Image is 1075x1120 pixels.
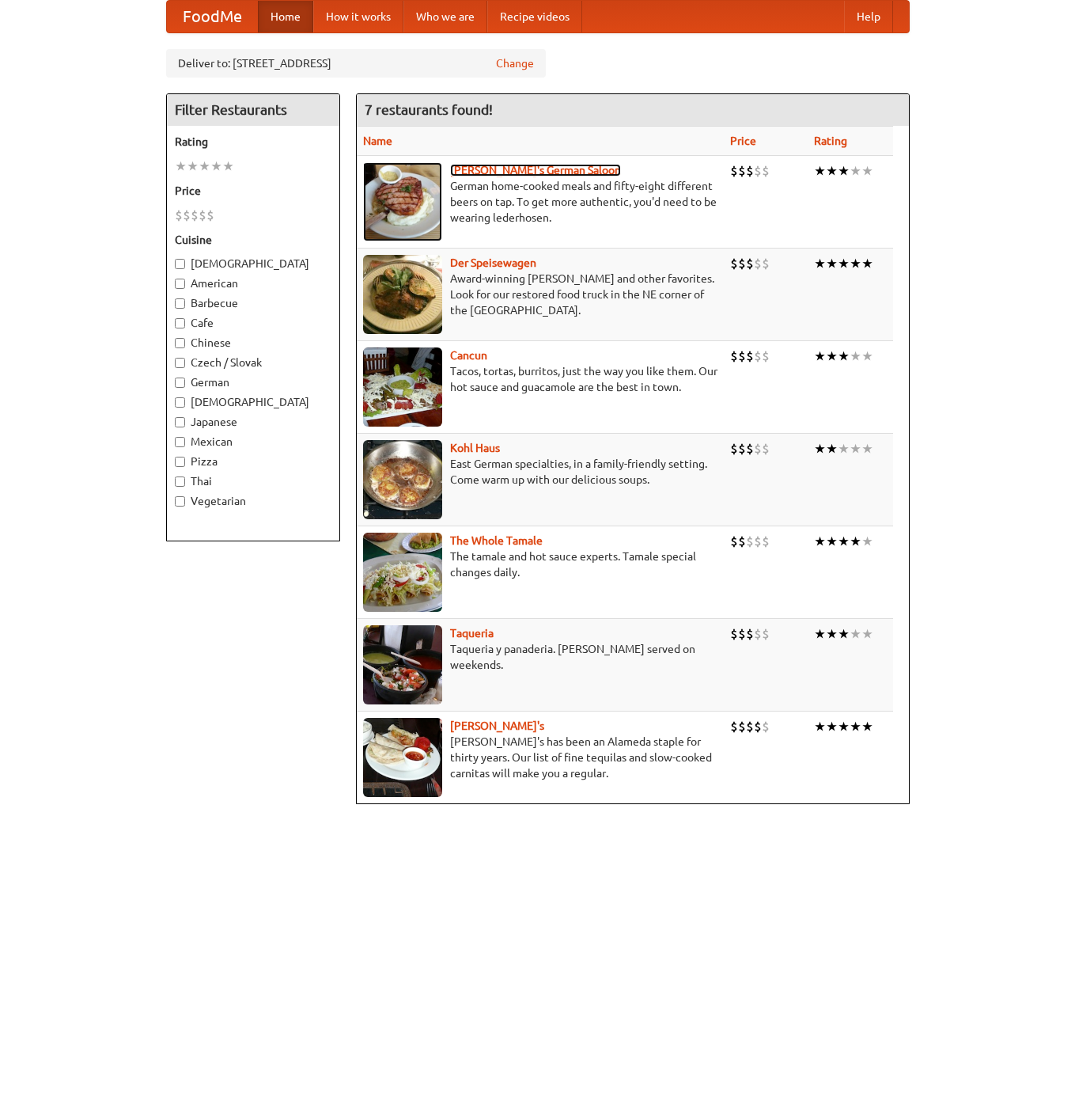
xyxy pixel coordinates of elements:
li: ★ [199,158,210,175]
p: German home-cooked meals and fifty-eight different beers on tap. To get more authentic, you'd nee... [363,178,717,226]
a: FoodMe [167,1,258,32]
li: $ [762,625,770,643]
li: ★ [175,158,187,175]
p: Tacos, tortas, burritos, just the way you like them. Our hot sauce and guacamole are the best in ... [363,363,717,395]
label: [DEMOGRAPHIC_DATA] [175,394,331,410]
img: taqueria.jpg [363,625,442,704]
input: Barbecue [175,298,185,309]
p: East German specialties, in a family-friendly setting. Come warm up with our delicious soups. [363,456,717,488]
li: ★ [814,440,826,457]
a: Recipe videos [487,1,582,32]
li: ★ [814,718,826,735]
input: Japanese [175,417,185,427]
li: ★ [861,347,873,365]
li: $ [754,718,762,735]
label: Thai [175,473,331,489]
div: Deliver to: [STREET_ADDRESS] [166,49,546,78]
li: $ [754,162,762,180]
li: ★ [838,255,850,272]
input: Pizza [175,457,185,467]
li: $ [762,718,770,735]
img: esthers.jpg [363,162,442,241]
img: cancun.jpg [363,347,442,427]
li: ★ [838,162,850,180]
p: The tamale and hot sauce experts. Tamale special changes daily. [363,549,717,580]
li: $ [762,162,770,180]
li: ★ [861,625,873,643]
a: Price [730,135,756,147]
li: $ [730,533,738,550]
li: ★ [826,162,838,180]
a: Kohl Haus [450,442,500,454]
h5: Rating [175,134,331,150]
li: $ [730,440,738,457]
li: ★ [826,255,838,272]
li: ★ [838,625,850,643]
img: wholetamale.jpg [363,533,442,612]
li: $ [746,440,754,457]
label: Pizza [175,454,331,469]
li: ★ [861,718,873,735]
li: $ [738,162,746,180]
li: ★ [861,440,873,457]
a: Der Speisewagen [450,256,536,269]
li: $ [746,718,754,735]
img: kohlhaus.jpg [363,440,442,519]
li: ★ [826,625,838,643]
li: $ [754,347,762,365]
h4: Filter Restaurants [167,94,339,126]
li: $ [738,533,746,550]
li: ★ [850,255,861,272]
li: ★ [210,158,222,175]
li: $ [175,207,183,224]
label: German [175,374,331,390]
li: ★ [850,347,861,365]
li: $ [730,718,738,735]
li: $ [754,255,762,272]
li: $ [738,625,746,643]
a: Help [844,1,893,32]
li: $ [191,207,199,224]
li: $ [199,207,206,224]
input: Cafe [175,318,185,328]
li: $ [738,718,746,735]
a: Change [496,55,534,71]
li: $ [754,625,762,643]
li: ★ [814,533,826,550]
a: Taqueria [450,627,494,640]
li: $ [183,207,191,224]
label: Japanese [175,414,331,430]
li: $ [738,347,746,365]
h5: Price [175,183,331,199]
a: [PERSON_NAME]'s [450,719,544,732]
li: ★ [850,440,861,457]
a: How it works [313,1,403,32]
li: $ [730,347,738,365]
li: $ [738,255,746,272]
input: German [175,378,185,388]
label: Czech / Slovak [175,355,331,370]
li: ★ [838,347,850,365]
input: Mexican [175,437,185,447]
li: ★ [861,255,873,272]
a: Cancun [450,349,487,362]
label: Barbecue [175,295,331,311]
li: $ [746,255,754,272]
input: Thai [175,476,185,487]
input: Chinese [175,338,185,348]
input: Vegetarian [175,496,185,507]
li: $ [730,255,738,272]
li: ★ [814,347,826,365]
li: $ [754,533,762,550]
li: ★ [814,255,826,272]
li: $ [762,255,770,272]
li: $ [738,440,746,457]
p: Taqueria y panaderia. [PERSON_NAME] served on weekends. [363,641,717,673]
label: [DEMOGRAPHIC_DATA] [175,256,331,271]
li: $ [206,207,214,224]
li: ★ [826,718,838,735]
